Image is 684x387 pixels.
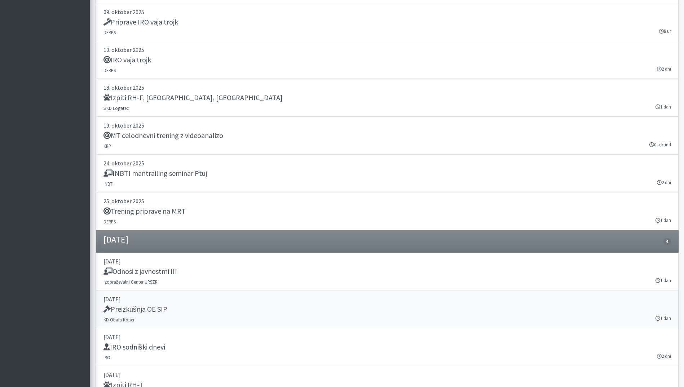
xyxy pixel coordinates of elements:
[656,103,671,110] small: 1 dan
[103,207,186,215] h5: Trening priprave na MRT
[649,141,671,148] small: 0 sekund
[103,181,114,187] small: INBTI
[103,18,178,26] h5: Priprave IRO vaja trojk
[96,79,679,117] a: 18. oktober 2025 Izpiti RH-F, [GEOGRAPHIC_DATA], [GEOGRAPHIC_DATA] ŠKD Logatec 1 dan
[657,353,671,360] small: 2 dni
[96,3,679,41] a: 09. oktober 2025 Priprave IRO vaja trojk DERPS 8 ur
[103,343,165,351] h5: IRO sodniški dnevi
[96,253,679,290] a: [DATE] Odnosi z javnostmi III Izobraževalni Center URSZR 1 dan
[103,333,671,341] p: [DATE]
[656,277,671,284] small: 1 dan
[103,105,129,111] small: ŠKD Logatec
[103,317,134,322] small: KD Obala Koper
[103,295,671,303] p: [DATE]
[103,55,151,64] h5: IRO vaja trojk
[657,179,671,186] small: 2 dni
[103,219,116,224] small: DERPS
[103,67,116,73] small: DERPS
[103,235,128,245] h4: [DATE]
[96,192,679,230] a: 25. oktober 2025 Trening priprave na MRT DERPS 1 dan
[657,66,671,72] small: 2 dni
[103,267,177,276] h5: Odnosi z javnostmi III
[103,305,167,313] h5: Preizkušnja OE SIP
[103,159,671,168] p: 24. oktober 2025
[103,355,110,360] small: IRO
[103,45,671,54] p: 10. oktober 2025
[96,117,679,155] a: 19. oktober 2025 MT celodnevni trening z videoanalizo KRP 0 sekund
[103,121,671,130] p: 19. oktober 2025
[103,83,671,92] p: 18. oktober 2025
[103,370,671,379] p: [DATE]
[103,93,283,102] h5: Izpiti RH-F, [GEOGRAPHIC_DATA], [GEOGRAPHIC_DATA]
[103,197,671,205] p: 25. oktober 2025
[656,217,671,224] small: 1 dan
[103,8,671,16] p: 09. oktober 2025
[103,30,116,35] small: DERPS
[96,290,679,328] a: [DATE] Preizkušnja OE SIP KD Obala Koper 1 dan
[663,238,671,245] span: 4
[103,143,111,149] small: KRP
[103,169,207,178] h5: INBTI mantrailing seminar Ptuj
[103,257,671,266] p: [DATE]
[103,131,223,140] h5: MT celodnevni trening z videoanalizo
[96,155,679,192] a: 24. oktober 2025 INBTI mantrailing seminar Ptuj INBTI 2 dni
[96,328,679,366] a: [DATE] IRO sodniški dnevi IRO 2 dni
[659,28,671,35] small: 8 ur
[103,279,158,285] small: Izobraževalni Center URSZR
[96,41,679,79] a: 10. oktober 2025 IRO vaja trojk DERPS 2 dni
[656,315,671,322] small: 1 dan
